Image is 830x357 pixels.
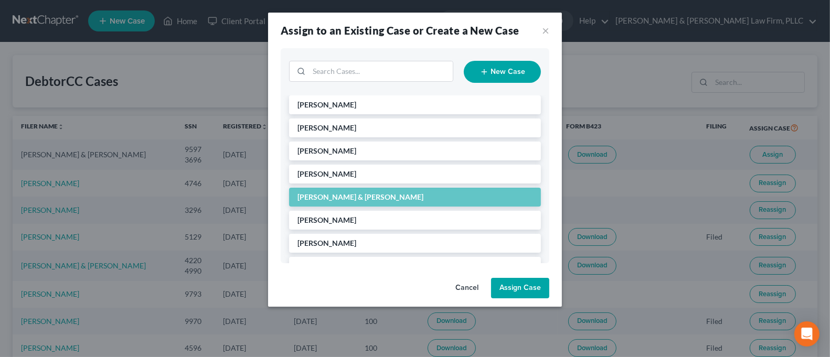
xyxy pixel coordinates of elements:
[542,24,549,37] button: ×
[297,169,356,178] span: [PERSON_NAME]
[297,100,356,109] span: [PERSON_NAME]
[297,215,356,224] span: [PERSON_NAME]
[309,61,453,81] input: Search Cases...
[464,61,541,83] button: New Case
[281,24,519,37] strong: Assign to an Existing Case or Create a New Case
[297,123,356,132] span: [PERSON_NAME]
[297,146,356,155] span: [PERSON_NAME]
[297,192,423,201] span: [PERSON_NAME] & [PERSON_NAME]
[491,278,549,299] button: Assign Case
[794,321,820,347] div: Open Intercom Messenger
[447,278,487,299] button: Cancel
[358,262,401,271] span: (25-30729-5)
[297,262,356,271] span: [PERSON_NAME]
[297,239,356,247] span: [PERSON_NAME]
